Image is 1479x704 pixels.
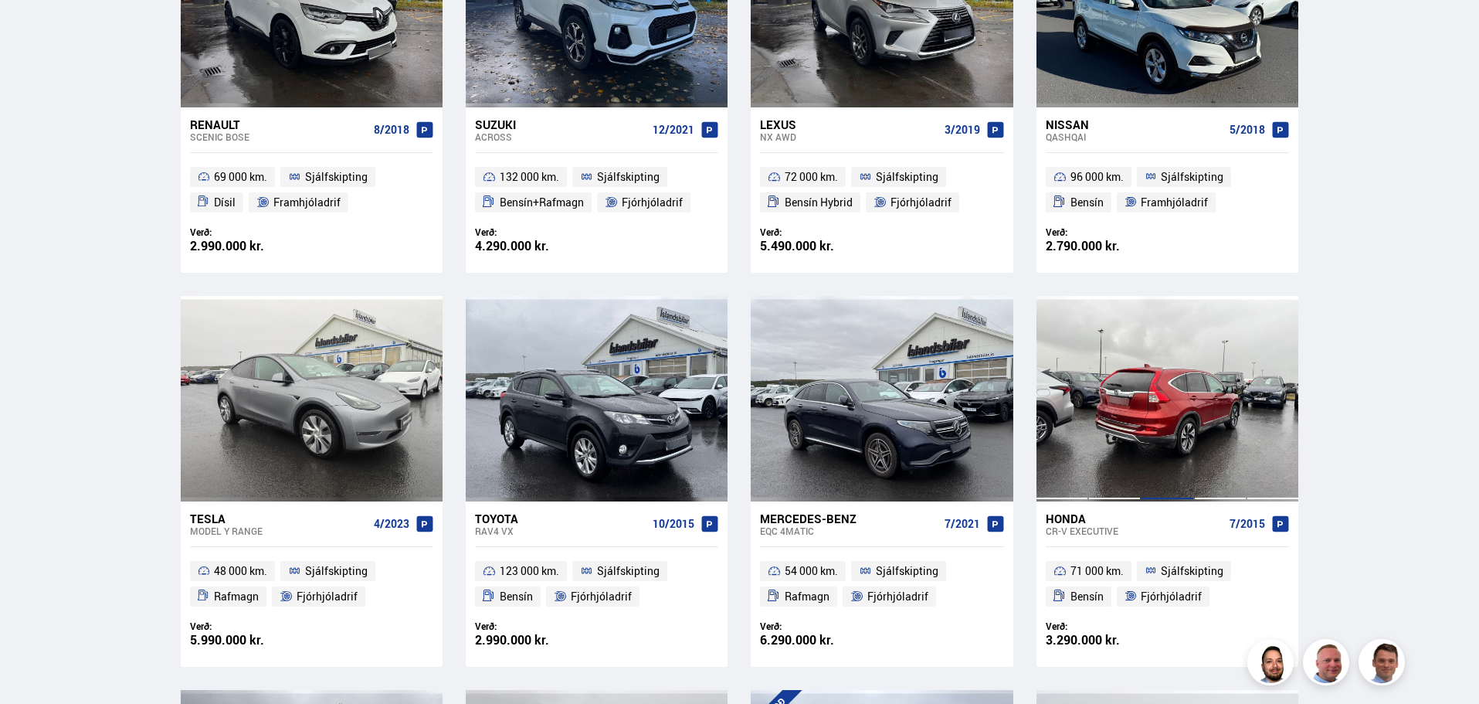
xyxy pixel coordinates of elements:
a: Toyota RAV4 VX 10/2015 123 000 km. Sjálfskipting Bensín Fjórhjóladrif Verð: 2.990.000 kr. [466,502,728,667]
div: Model Y RANGE [190,525,368,536]
div: RAV4 VX [475,525,646,536]
span: 96 000 km. [1070,168,1124,186]
div: Honda [1046,512,1223,525]
span: Fjórhjóladrif [571,587,632,606]
button: Opna LiveChat spjallviðmót [12,6,59,53]
a: Suzuki Across 12/2021 132 000 km. Sjálfskipting Bensín+Rafmagn Fjórhjóladrif Verð: 4.290.000 kr. [466,107,728,273]
span: Bensín [1070,587,1104,606]
div: Verð: [190,226,312,238]
span: 54 000 km. [785,562,838,580]
span: Framhjóladrif [1141,193,1208,212]
span: Rafmagn [785,587,829,606]
span: Sjálfskipting [305,562,368,580]
a: Nissan Qashqai 5/2018 96 000 km. Sjálfskipting Bensín Framhjóladrif Verð: 2.790.000 kr. [1036,107,1298,273]
span: Sjálfskipting [597,562,660,580]
span: Fjórhjóladrif [622,193,683,212]
img: FbJEzSuNWCJXmdc-.webp [1361,641,1407,688]
span: Sjálfskipting [876,168,938,186]
div: Verð: [1046,621,1168,632]
span: 8/2018 [374,124,409,136]
div: EQC 4MATIC [760,525,938,536]
img: siFngHWaQ9KaOqBr.png [1305,641,1352,688]
div: 2.790.000 kr. [1046,240,1168,253]
span: Rafmagn [214,587,259,606]
span: Sjálfskipting [597,168,660,186]
div: 3.290.000 kr. [1046,634,1168,647]
span: 48 000 km. [214,562,267,580]
div: Scenic BOSE [190,131,368,142]
div: Verð: [760,621,882,632]
div: Lexus [760,117,938,131]
div: Across [475,131,646,142]
div: Mercedes-Benz [760,512,938,525]
a: Lexus NX AWD 3/2019 72 000 km. Sjálfskipting Bensín Hybrid Fjórhjóladrif Verð: 5.490.000 kr. [751,107,1013,273]
span: 10/2015 [653,518,694,530]
a: Honda CR-V EXECUTIVE 7/2015 71 000 km. Sjálfskipting Bensín Fjórhjóladrif Verð: 3.290.000 kr. [1036,502,1298,667]
span: 132 000 km. [500,168,559,186]
span: 12/2021 [653,124,694,136]
span: 72 000 km. [785,168,838,186]
div: Verð: [475,226,597,238]
span: 7/2021 [945,518,980,530]
div: Tesla [190,512,368,525]
div: Verð: [475,621,597,632]
div: Renault [190,117,368,131]
div: NX AWD [760,131,938,142]
div: Toyota [475,512,646,525]
span: Framhjóladrif [273,193,341,212]
span: Sjálfskipting [1161,562,1223,580]
a: Renault Scenic BOSE 8/2018 69 000 km. Sjálfskipting Dísil Framhjóladrif Verð: 2.990.000 kr. [181,107,443,273]
div: 5.990.000 kr. [190,634,312,647]
span: Fjórhjóladrif [890,193,952,212]
span: 4/2023 [374,518,409,530]
span: Sjálfskipting [1161,168,1223,186]
div: Suzuki [475,117,646,131]
div: 2.990.000 kr. [475,634,597,647]
span: Sjálfskipting [876,562,938,580]
a: Tesla Model Y RANGE 4/2023 48 000 km. Sjálfskipting Rafmagn Fjórhjóladrif Verð: 5.990.000 kr. [181,502,443,667]
div: 2.990.000 kr. [190,240,312,253]
span: Sjálfskipting [305,168,368,186]
span: Bensín Hybrid [785,193,853,212]
div: 5.490.000 kr. [760,240,882,253]
span: Bensín [500,587,533,606]
span: Fjórhjóladrif [1141,587,1202,606]
div: Qashqai [1046,131,1223,142]
span: Fjórhjóladrif [297,587,358,606]
span: 69 000 km. [214,168,267,186]
span: 123 000 km. [500,562,559,580]
a: Mercedes-Benz EQC 4MATIC 7/2021 54 000 km. Sjálfskipting Rafmagn Fjórhjóladrif Verð: 6.290.000 kr. [751,502,1013,667]
div: CR-V EXECUTIVE [1046,525,1223,536]
div: Verð: [760,226,882,238]
img: nhp88E3Fdnt1Opn2.png [1250,641,1296,688]
div: Verð: [190,621,312,632]
span: Bensín+Rafmagn [500,193,584,212]
span: 71 000 km. [1070,562,1124,580]
span: 5/2018 [1230,124,1265,136]
div: 4.290.000 kr. [475,240,597,253]
span: 7/2015 [1230,518,1265,530]
div: Verð: [1046,226,1168,238]
span: Dísil [214,193,236,212]
span: Bensín [1070,193,1104,212]
span: Fjórhjóladrif [867,587,928,606]
span: 3/2019 [945,124,980,136]
div: 6.290.000 kr. [760,634,882,647]
div: Nissan [1046,117,1223,131]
